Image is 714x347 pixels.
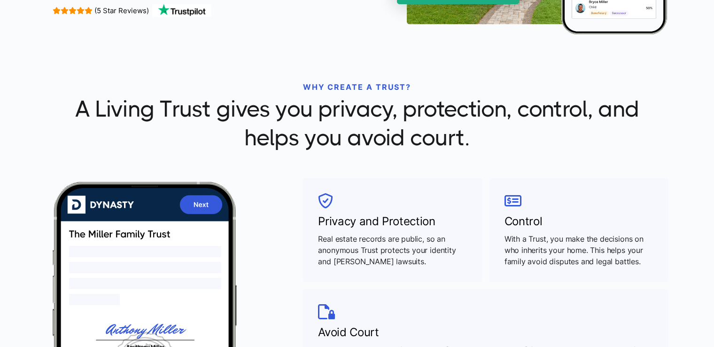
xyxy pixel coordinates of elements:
[151,4,212,17] img: TrustPilot Logo
[53,81,661,93] p: WHY CREATE A TRUST?
[318,213,467,230] h3: Privacy and Protection
[318,324,653,341] h3: Avoid Court
[53,95,661,152] span: A Living Trust gives you privacy, protection, control, and helps you avoid court.
[504,233,653,267] p: With a Trust, you make the decisions on who inherits your home. This helps your family avoid disp...
[94,6,149,15] span: (5 Star Reviews)
[504,213,653,230] h3: Control
[318,233,467,267] p: Real estate records are public, so an anonymous Trust protects your identity and [PERSON_NAME] la...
